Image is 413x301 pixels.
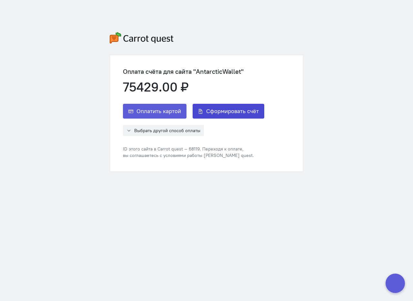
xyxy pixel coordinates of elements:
[123,146,264,159] div: ID этого сайта в Carrot quest — 68119. Переходя к оплате, вы соглашаетесь с условиями работы [PER...
[110,32,174,44] img: carrot-quest-logo.svg
[206,107,259,115] span: Сформировать счёт
[123,104,186,119] button: Оплатить картой
[123,125,204,136] button: Выбрать другой способ оплаты
[193,104,264,119] button: Сформировать счёт
[123,68,264,75] div: Оплата счёта для сайта "AntarcticWallet"
[123,80,264,94] div: 75429.00 ₽
[136,107,181,115] span: Оплатить картой
[134,128,200,133] span: Выбрать другой способ оплаты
